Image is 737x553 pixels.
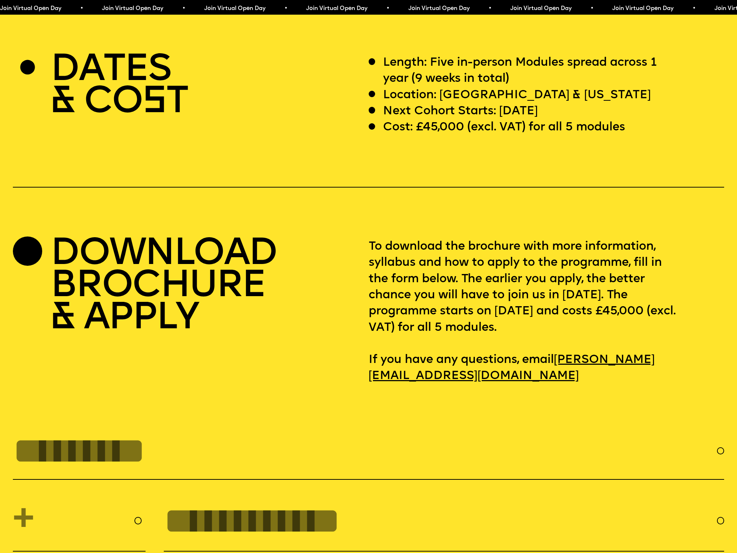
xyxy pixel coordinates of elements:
[50,55,188,119] h2: DATES & CO T
[80,6,83,11] span: •
[590,6,594,11] span: •
[386,6,389,11] span: •
[182,6,185,11] span: •
[488,6,492,11] span: •
[369,349,655,387] a: [PERSON_NAME][EMAIL_ADDRESS][DOMAIN_NAME]
[693,6,696,11] span: •
[369,239,724,384] p: To download the brochure with more information, syllabus and how to apply to the programme, fill ...
[50,239,277,335] h2: DOWNLOAD BROCHURE & APPLY
[383,55,680,87] p: Length: Five in-person Modules spread across 1 year (9 weeks in total)
[383,103,538,119] p: Next Cohort Starts: [DATE]
[284,6,288,11] span: •
[383,119,625,135] p: Cost: £45,000 (excl. VAT) for all 5 modules
[383,87,651,103] p: Location: [GEOGRAPHIC_DATA] & [US_STATE]
[142,84,166,121] span: S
